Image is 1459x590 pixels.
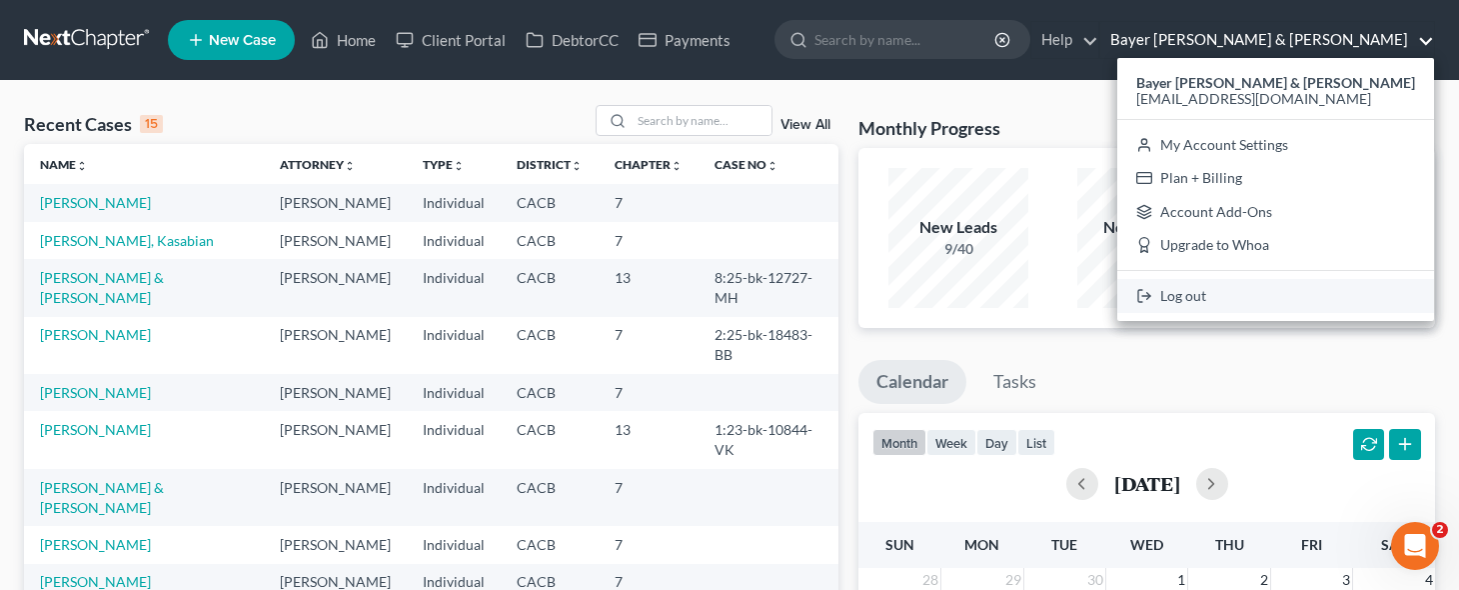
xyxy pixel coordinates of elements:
iframe: Intercom live chat [1391,522,1439,570]
a: Payments [629,22,740,58]
td: 7 [599,469,699,526]
td: Individual [407,259,501,316]
td: Individual [407,222,501,259]
td: 7 [599,526,699,563]
a: Districtunfold_more [517,157,583,172]
span: Sun [885,536,914,553]
td: 7 [599,317,699,374]
button: day [976,429,1017,456]
td: CACB [501,184,599,221]
span: [EMAIL_ADDRESS][DOMAIN_NAME] [1136,90,1371,107]
td: [PERSON_NAME] [264,469,407,526]
td: 7 [599,374,699,411]
td: CACB [501,222,599,259]
span: Wed [1130,536,1163,553]
a: Chapterunfold_more [615,157,683,172]
i: unfold_more [766,160,778,172]
button: week [926,429,976,456]
td: 13 [599,411,699,468]
a: Case Nounfold_more [715,157,778,172]
span: Tue [1051,536,1077,553]
div: Bayer [PERSON_NAME] & [PERSON_NAME] [1117,58,1434,321]
i: unfold_more [344,160,356,172]
a: Plan + Billing [1117,161,1434,195]
td: CACB [501,259,599,316]
a: [PERSON_NAME] & [PERSON_NAME] [40,479,164,516]
input: Search by name... [632,106,771,135]
a: [PERSON_NAME] [40,326,151,343]
span: Sat [1381,536,1406,553]
td: CACB [501,469,599,526]
td: 1:23-bk-10844-VK [699,411,838,468]
span: Thu [1215,536,1244,553]
button: month [872,429,926,456]
div: New Leads [888,216,1028,239]
div: 0/17 [1077,239,1217,259]
a: Client Portal [386,22,516,58]
td: [PERSON_NAME] [264,411,407,468]
h2: [DATE] [1114,473,1180,494]
a: Attorneyunfold_more [280,157,356,172]
input: Search by name... [814,21,997,58]
td: Individual [407,184,501,221]
a: [PERSON_NAME] [40,194,151,211]
a: Upgrade to Whoa [1117,229,1434,263]
i: unfold_more [76,160,88,172]
td: [PERSON_NAME] [264,259,407,316]
td: [PERSON_NAME] [264,184,407,221]
td: 7 [599,184,699,221]
a: [PERSON_NAME], Kasabian [40,232,214,249]
div: 9/40 [888,239,1028,259]
td: [PERSON_NAME] [264,317,407,374]
i: unfold_more [453,160,465,172]
a: Typeunfold_more [423,157,465,172]
button: list [1017,429,1055,456]
a: [PERSON_NAME] [40,384,151,401]
td: Individual [407,526,501,563]
a: [PERSON_NAME] [40,421,151,438]
td: CACB [501,374,599,411]
td: Individual [407,317,501,374]
i: unfold_more [671,160,683,172]
a: [PERSON_NAME] [40,573,151,590]
a: Account Add-Ons [1117,195,1434,229]
td: CACB [501,526,599,563]
td: [PERSON_NAME] [264,526,407,563]
td: Individual [407,374,501,411]
span: 2 [1432,522,1448,538]
td: 7 [599,222,699,259]
a: [PERSON_NAME] & [PERSON_NAME] [40,269,164,306]
a: Help [1031,22,1098,58]
span: Fri [1301,536,1322,553]
td: 13 [599,259,699,316]
strong: Bayer [PERSON_NAME] & [PERSON_NAME] [1136,74,1415,91]
a: [PERSON_NAME] [40,536,151,553]
td: 2:25-bk-18483-BB [699,317,838,374]
a: Bayer [PERSON_NAME] & [PERSON_NAME] [1100,22,1434,58]
a: DebtorCC [516,22,629,58]
i: unfold_more [571,160,583,172]
a: Tasks [975,360,1054,404]
span: New Case [209,33,276,48]
a: Log out [1117,279,1434,313]
td: Individual [407,469,501,526]
a: Nameunfold_more [40,157,88,172]
div: Recent Cases [24,112,163,136]
span: Mon [964,536,999,553]
div: 15 [140,115,163,133]
a: My Account Settings [1117,128,1434,162]
td: 8:25-bk-12727-MH [699,259,838,316]
h3: Monthly Progress [858,116,1000,140]
td: CACB [501,317,599,374]
td: Individual [407,411,501,468]
a: View All [780,118,830,132]
div: New Clients [1077,216,1217,239]
td: CACB [501,411,599,468]
td: [PERSON_NAME] [264,374,407,411]
a: Calendar [858,360,966,404]
td: [PERSON_NAME] [264,222,407,259]
a: Home [301,22,386,58]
